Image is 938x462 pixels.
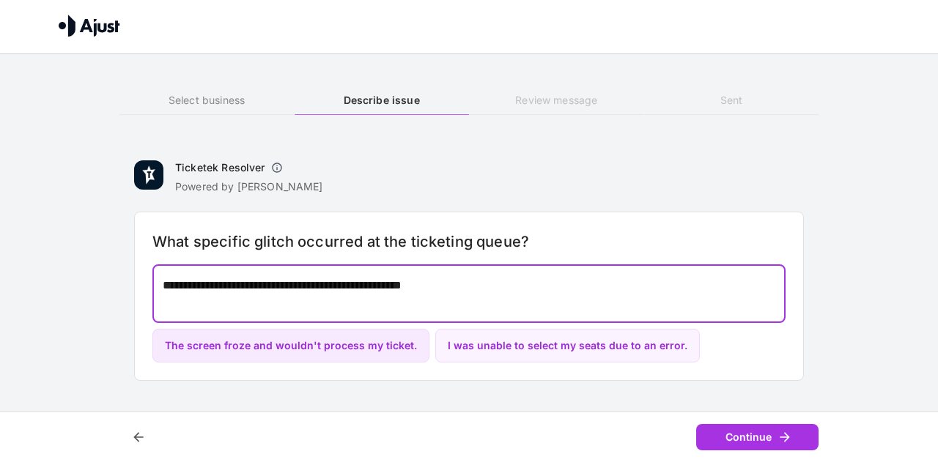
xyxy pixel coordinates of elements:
[469,92,643,108] h6: Review message
[696,424,819,451] button: Continue
[175,179,323,194] p: Powered by [PERSON_NAME]
[152,230,786,253] h6: What specific glitch occurred at the ticketing queue?
[175,160,265,175] h6: Ticketek Resolver
[644,92,819,108] h6: Sent
[119,92,294,108] h6: Select business
[435,329,700,363] button: I was unable to select my seats due to an error.
[134,160,163,190] img: Ticketek
[152,329,429,363] button: The screen froze and wouldn't process my ticket.
[59,15,120,37] img: Ajust
[295,92,469,108] h6: Describe issue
